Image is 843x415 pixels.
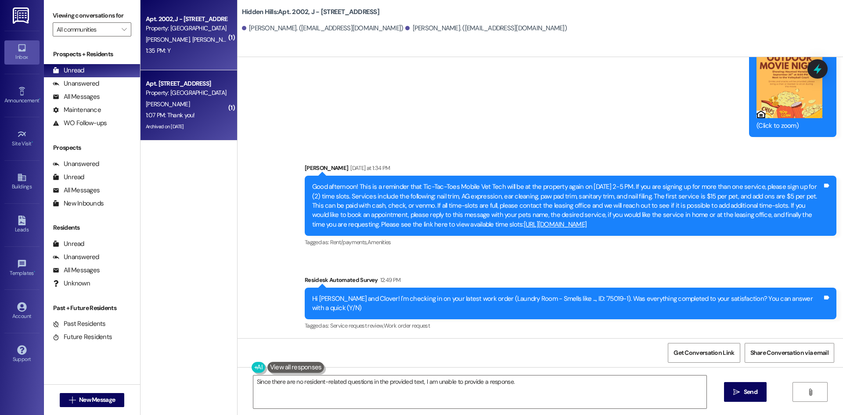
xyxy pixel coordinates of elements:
span: Rent/payments , [330,238,367,246]
div: Apt. [STREET_ADDRESS] [146,79,227,88]
div: All Messages [53,186,100,195]
div: Tagged as: [305,236,836,249]
div: Residesk Automated Survey [305,275,836,288]
div: Unread [53,239,84,249]
button: New Message [60,393,125,407]
textarea: Since there are no resident-related questions in the provided text, I am unable to provide a resp... [253,375,706,408]
div: All Messages [53,92,100,101]
label: Viewing conversations for [53,9,131,22]
button: Send [724,382,767,402]
div: Unknown [53,279,90,288]
div: Tagged as: [305,319,836,332]
div: Archived on [DATE] [145,121,228,132]
a: Buildings [4,170,40,194]
a: Templates • [4,256,40,280]
div: Prospects [44,143,140,152]
span: • [34,269,35,275]
div: Residents [44,223,140,232]
span: [PERSON_NAME] [192,36,236,43]
button: Zoom image [757,33,822,118]
div: 12:49 PM [378,275,401,285]
span: [PERSON_NAME] [146,100,190,108]
div: Unanswered [53,253,99,262]
i:  [733,389,740,396]
a: Account [4,300,40,323]
div: [PERSON_NAME] [305,163,836,176]
div: All Messages [53,266,100,275]
button: Get Conversation Link [668,343,740,363]
div: Future Residents [53,332,112,342]
div: (Click to zoom) [757,121,822,130]
div: Unanswered [53,79,99,88]
div: 1:35 PM: Y [146,47,170,54]
div: Apt. 2002, J - [STREET_ADDRESS] [146,14,227,24]
div: New Inbounds [53,199,104,208]
div: Hi [PERSON_NAME] and Clover! I'm checking in on your latest work order (Laundry Room - Smells lik... [312,294,822,313]
div: Past + Future Residents [44,303,140,313]
i:  [69,397,76,404]
span: • [39,96,40,102]
span: Work order request [384,322,430,329]
a: [URL][DOMAIN_NAME] [524,220,587,229]
div: Maintenance [53,105,101,115]
a: Support [4,343,40,366]
div: Property: [GEOGRAPHIC_DATA] [146,24,227,33]
span: Amenities [367,238,391,246]
div: [PERSON_NAME]. ([EMAIL_ADDRESS][DOMAIN_NAME]) [242,24,403,33]
div: Unread [53,173,84,182]
a: Leads [4,213,40,237]
div: [PERSON_NAME]. ([EMAIL_ADDRESS][DOMAIN_NAME]) [405,24,567,33]
input: All communities [57,22,117,36]
div: 1:07 PM: Thank you! [146,111,195,119]
a: Inbox [4,40,40,64]
span: Send [744,387,757,397]
div: Property: [GEOGRAPHIC_DATA] [146,88,227,97]
span: New Message [79,395,115,404]
button: Share Conversation via email [745,343,834,363]
span: Share Conversation via email [750,348,829,357]
b: Hidden Hills: Apt. 2002, J - [STREET_ADDRESS] [242,7,379,17]
div: Unread [53,66,84,75]
i:  [122,26,126,33]
a: Site Visit • [4,127,40,151]
div: Good afternoon! This is a reminder that Tic-Tac-Toes Mobile Vet Tech will be at the property agai... [312,182,822,229]
span: Get Conversation Link [674,348,734,357]
span: Service request review , [330,322,384,329]
i:  [807,389,814,396]
div: [DATE] at 1:34 PM [348,163,390,173]
div: Prospects + Residents [44,50,140,59]
img: ResiDesk Logo [13,7,31,24]
span: [PERSON_NAME] [146,36,192,43]
span: • [32,139,33,145]
div: Unanswered [53,159,99,169]
div: Past Residents [53,319,106,328]
div: WO Follow-ups [53,119,107,128]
